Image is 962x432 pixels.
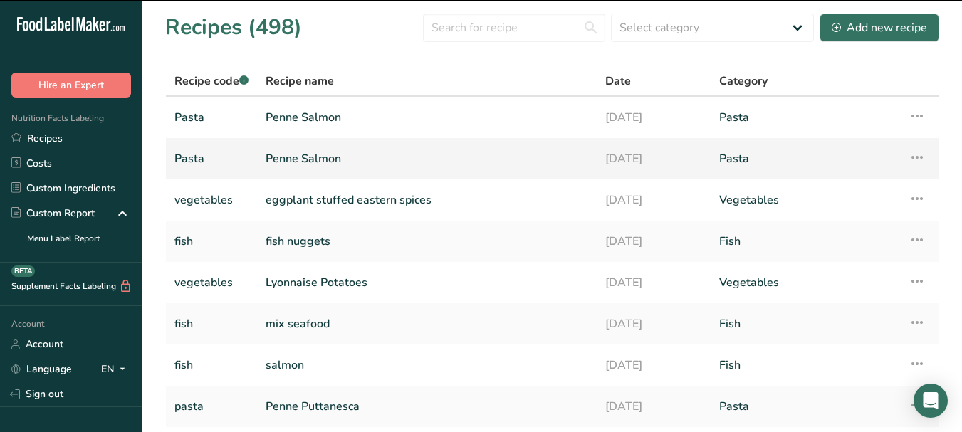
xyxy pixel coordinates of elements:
a: Penne Salmon [266,102,588,132]
a: fish [174,350,249,380]
button: Add new recipe [820,14,939,42]
a: Pasta [719,144,892,174]
a: [DATE] [605,102,702,132]
a: [DATE] [605,350,702,380]
span: Recipe name [266,73,334,90]
a: Pasta [719,102,892,132]
div: Open Intercom Messenger [914,384,948,418]
div: Add new recipe [832,19,927,36]
a: fish [174,226,249,256]
div: Custom Report [11,206,95,221]
a: pasta [174,391,249,421]
a: Penne Puttanesca [266,391,588,421]
span: Recipe code [174,73,249,89]
a: [DATE] [605,185,702,215]
a: [DATE] [605,226,702,256]
div: EN [101,361,131,378]
a: Pasta [174,144,249,174]
a: Fish [719,350,892,380]
a: Vegetables [719,185,892,215]
a: Vegetables [719,268,892,297]
a: [DATE] [605,309,702,339]
a: eggplant stuffed eastern spices [266,185,588,215]
a: salmon [266,350,588,380]
div: BETA [11,265,35,277]
input: Search for recipe [423,14,605,42]
a: vegetables [174,185,249,215]
a: Fish [719,226,892,256]
a: mix seafood [266,309,588,339]
a: Lyonnaise Potatoes [266,268,588,297]
button: Hire an Expert [11,73,131,98]
a: [DATE] [605,391,702,421]
span: Date [605,73,631,90]
a: Language [11,357,72,381]
a: Fish [719,309,892,339]
a: fish nuggets [266,226,588,256]
a: Penne Salmon [266,144,588,174]
a: Pasta [174,102,249,132]
span: Category [719,73,768,90]
a: vegetables [174,268,249,297]
a: fish [174,309,249,339]
h1: Recipes (498) [165,11,302,43]
a: [DATE] [605,144,702,174]
a: [DATE] [605,268,702,297]
a: Pasta [719,391,892,421]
